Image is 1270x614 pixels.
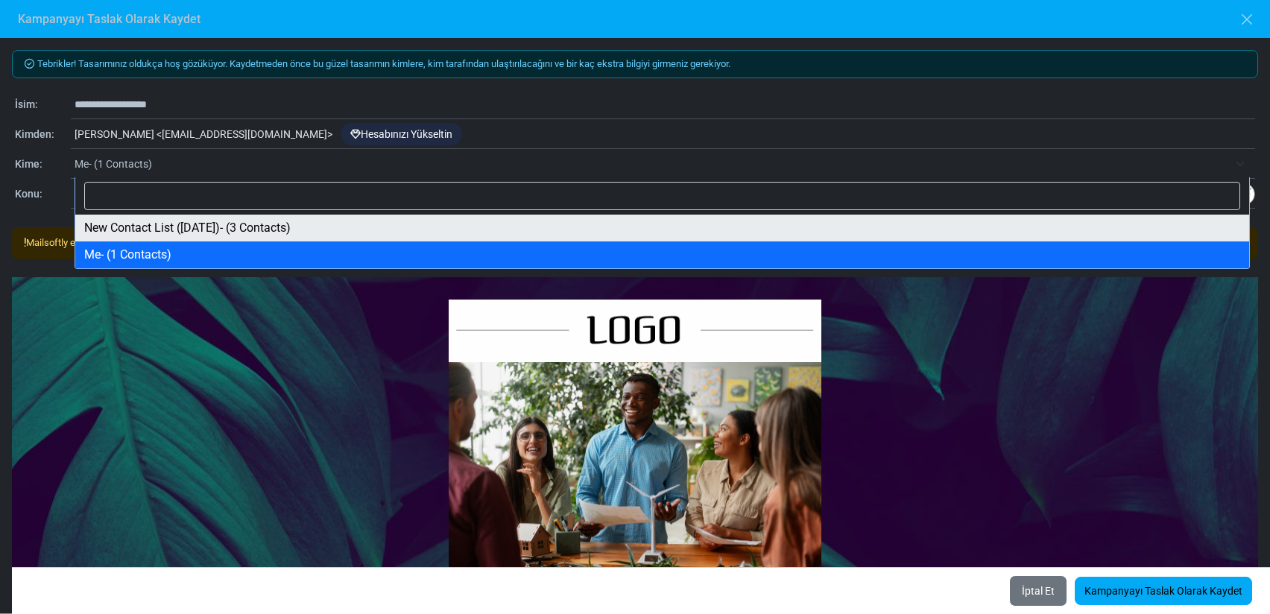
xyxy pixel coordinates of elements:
div: Mailsoftly e-postanızı aşağıda göründüğü gibi gönderecektir. [24,235,278,250]
li: New Contact List ([DATE])- (3 Contacts) [75,215,1249,241]
input: Search [84,182,1240,210]
span: Me- (1 Contacts) [75,155,1228,173]
div: Konu: [15,186,71,202]
span: Me- (1 Contacts) [75,151,1255,177]
a: Kampanyayı Taslak Olarak Kaydet [1075,577,1252,605]
div: Kimden: [15,127,71,142]
button: İptal Et [1009,575,1067,607]
div: Tebrikler! Tasarımınız oldukça hoş gözüküyor. Kaydetmeden önce bu güzel tasarımın kimlere, kim ta... [12,50,1258,78]
h6: Kampanyayı Taslak Olarak Kaydet [18,12,200,26]
div: İsim: [15,97,71,113]
div: Kime: [15,156,71,172]
a: Hesabınızı Yükseltin [341,123,462,145]
li: Me- (1 Contacts) [75,241,1249,268]
div: [PERSON_NAME] < [EMAIL_ADDRESS][DOMAIN_NAME] > [71,121,1255,149]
